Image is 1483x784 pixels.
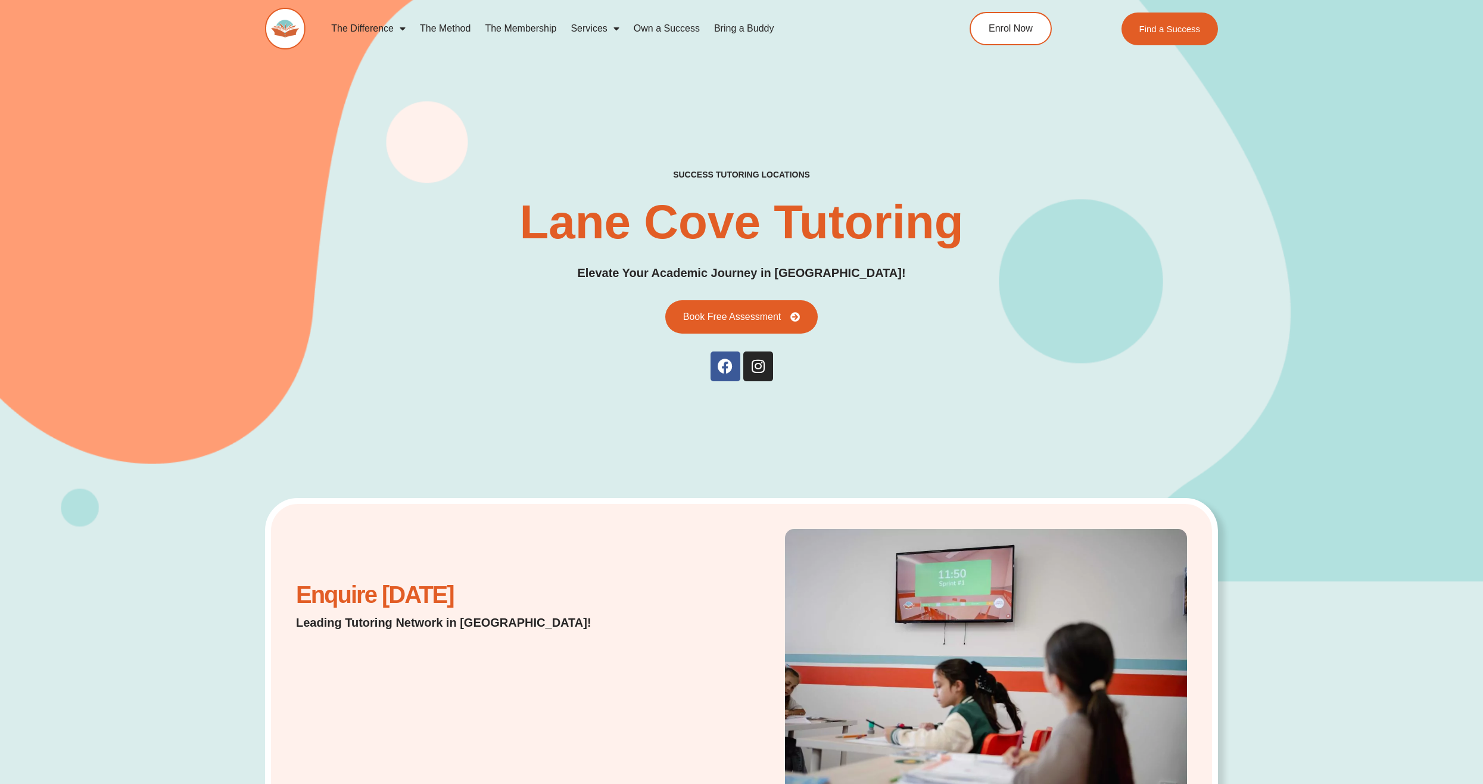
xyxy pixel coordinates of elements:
[519,198,963,246] h1: Lane Cove Tutoring
[413,15,478,42] a: The Method
[296,587,622,602] h2: Enquire [DATE]
[683,312,781,322] span: Book Free Assessment
[577,264,905,282] p: Elevate Your Academic Journey in [GEOGRAPHIC_DATA]!
[989,24,1033,33] span: Enrol Now
[627,15,707,42] a: Own a Success
[324,15,915,42] nav: Menu
[970,12,1052,45] a: Enrol Now
[296,614,622,631] p: Leading Tutoring Network in [GEOGRAPHIC_DATA]!
[478,15,563,42] a: The Membership
[1121,13,1218,45] a: Find a Success
[665,300,818,334] a: Book Free Assessment
[563,15,626,42] a: Services
[1139,24,1200,33] span: Find a Success
[296,643,573,732] iframe: Website Lead Form
[673,169,810,180] h2: success tutoring locations
[324,15,413,42] a: The Difference
[707,15,781,42] a: Bring a Buddy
